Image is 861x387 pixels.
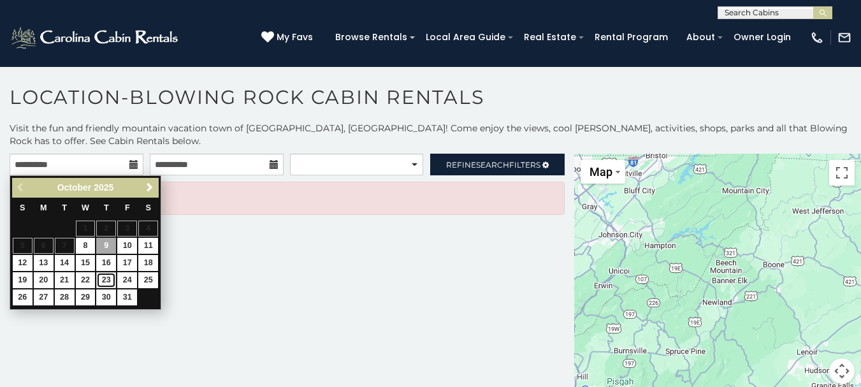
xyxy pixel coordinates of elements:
[419,27,512,47] a: Local Area Guide
[590,165,612,179] span: Map
[76,255,96,271] a: 15
[94,182,113,193] span: 2025
[138,238,158,254] a: 11
[55,272,75,288] a: 21
[125,203,130,212] span: Friday
[145,182,155,193] span: Next
[117,238,137,254] a: 10
[446,160,540,170] span: Refine Filters
[76,272,96,288] a: 22
[34,255,54,271] a: 13
[476,160,509,170] span: Search
[57,182,92,193] span: October
[329,27,414,47] a: Browse Rentals
[40,203,47,212] span: Monday
[20,203,25,212] span: Sunday
[829,160,855,186] button: Toggle fullscreen view
[117,255,137,271] a: 17
[117,272,137,288] a: 24
[104,203,109,212] span: Thursday
[96,255,116,271] a: 16
[829,358,855,384] button: Map camera controls
[138,272,158,288] a: 25
[62,203,67,212] span: Tuesday
[96,238,116,254] a: 9
[581,160,625,184] button: Change map style
[10,25,182,50] img: White-1-2.png
[82,203,89,212] span: Wednesday
[96,289,116,305] a: 30
[837,31,851,45] img: mail-regular-white.png
[727,27,797,47] a: Owner Login
[34,272,54,288] a: 20
[13,289,33,305] a: 26
[13,272,33,288] a: 19
[117,289,137,305] a: 31
[55,289,75,305] a: 28
[810,31,824,45] img: phone-regular-white.png
[96,272,116,288] a: 23
[430,154,564,175] a: RefineSearchFilters
[517,27,582,47] a: Real Estate
[55,255,75,271] a: 14
[261,31,316,45] a: My Favs
[34,289,54,305] a: 27
[146,203,151,212] span: Saturday
[20,192,554,205] p: Unable to find any listings.
[76,289,96,305] a: 29
[138,255,158,271] a: 18
[277,31,313,44] span: My Favs
[76,238,96,254] a: 8
[141,180,157,196] a: Next
[588,27,674,47] a: Rental Program
[680,27,721,47] a: About
[13,255,33,271] a: 12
